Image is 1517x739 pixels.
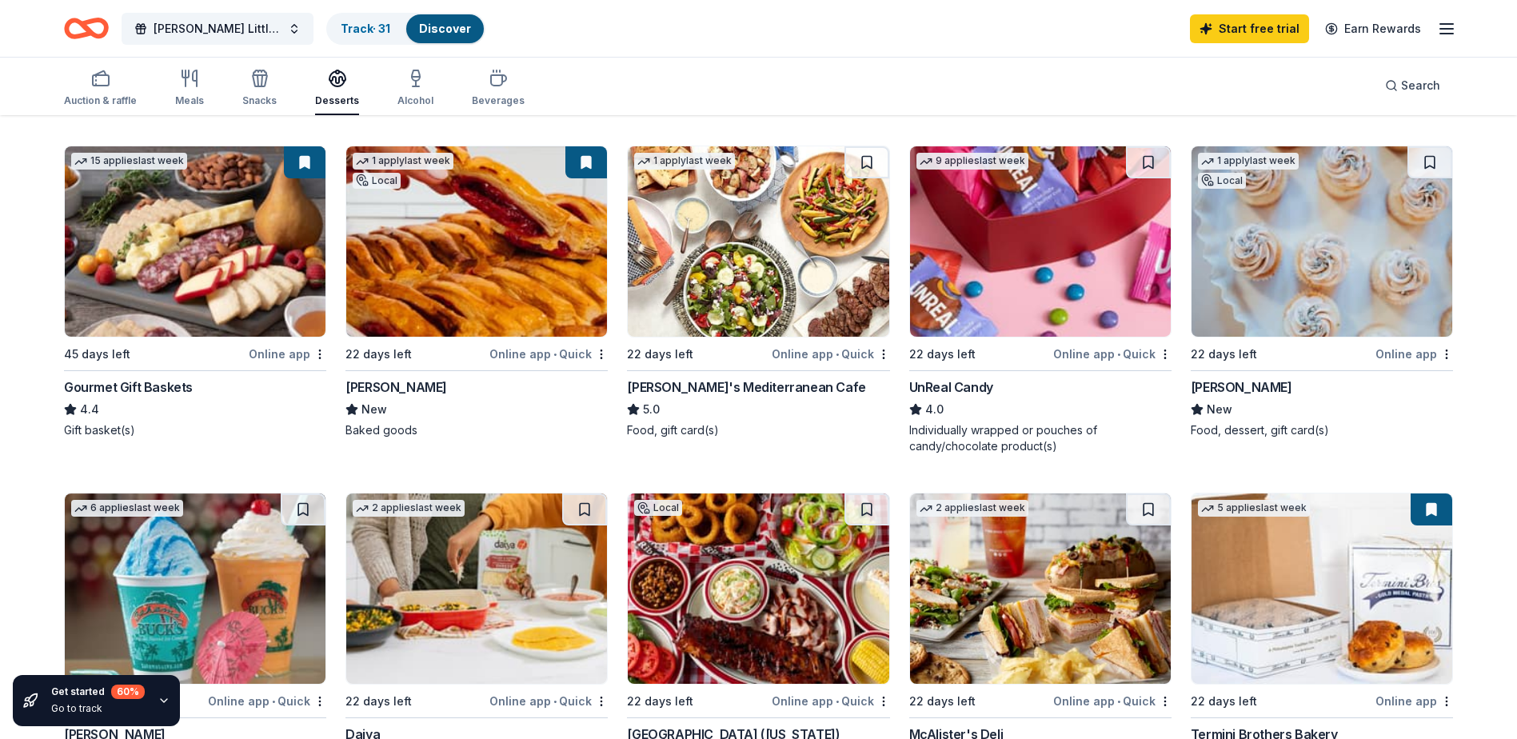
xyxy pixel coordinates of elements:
img: Image for Daiya [346,493,607,684]
span: 5.0 [643,400,660,419]
a: Image for Gourmet Gift Baskets15 applieslast week45 days leftOnline appGourmet Gift Baskets4.4Gif... [64,146,326,438]
span: • [836,695,839,708]
div: Desserts [315,94,359,107]
div: 1 apply last week [1198,153,1299,170]
img: Image for Bahama Buck's [65,493,325,684]
div: Online app Quick [772,344,890,364]
div: 22 days left [345,692,412,711]
div: Food, dessert, gift card(s) [1191,422,1453,438]
div: 22 days left [627,345,693,364]
div: Online app [1375,691,1453,711]
img: Image for Termini Brothers Bakery [1192,493,1452,684]
div: [PERSON_NAME] [345,377,447,397]
div: 22 days left [627,692,693,711]
span: • [1117,348,1120,361]
div: Food, gift card(s) [627,422,889,438]
div: [PERSON_NAME] [1191,377,1292,397]
div: Online app Quick [489,691,608,711]
div: Online app Quick [1053,691,1172,711]
div: Online app Quick [1053,344,1172,364]
button: Search [1372,70,1453,102]
img: Image for Gourmet Gift Baskets [65,146,325,337]
img: Image for McAlister's Deli [910,493,1171,684]
div: 6 applies last week [71,500,183,517]
div: Go to track [51,702,145,715]
div: Baked goods [345,422,608,438]
div: Gourmet Gift Baskets [64,377,193,397]
span: • [553,695,557,708]
span: 4.0 [925,400,944,419]
div: Online app [1375,344,1453,364]
div: UnReal Candy [909,377,993,397]
a: Start free trial [1190,14,1309,43]
div: Auction & raffle [64,94,137,107]
a: Earn Rewards [1315,14,1431,43]
div: 1 apply last week [634,153,735,170]
div: Online app [249,344,326,364]
span: • [1117,695,1120,708]
div: Individually wrapped or pouches of candy/chocolate product(s) [909,422,1172,454]
div: 2 applies last week [353,500,465,517]
a: Image for Taziki's Mediterranean Cafe1 applylast week22 days leftOnline app•Quick[PERSON_NAME]'s ... [627,146,889,438]
span: • [836,348,839,361]
button: Desserts [315,62,359,115]
button: Beverages [472,62,525,115]
div: Gift basket(s) [64,422,326,438]
span: New [361,400,387,419]
div: 45 days left [64,345,130,364]
div: Online app Quick [489,344,608,364]
button: [PERSON_NAME] Little Angels Holiday Baskets [122,13,313,45]
span: • [272,695,275,708]
button: Snacks [242,62,277,115]
div: Local [353,173,401,189]
button: Alcohol [397,62,433,115]
a: Discover [419,22,471,35]
span: 4.4 [80,400,99,419]
div: 2 applies last week [916,500,1028,517]
div: 1 apply last week [353,153,453,170]
a: Image for UnReal Candy9 applieslast week22 days leftOnline app•QuickUnReal Candy4.0Individually w... [909,146,1172,454]
img: Image for Taziki's Mediterranean Cafe [628,146,888,337]
button: Meals [175,62,204,115]
img: Image for Rib City (Florida) [628,493,888,684]
a: Image for Alessi Bakery1 applylast weekLocal22 days leftOnline app[PERSON_NAME]NewFood, dessert, ... [1191,146,1453,438]
a: Track· 31 [341,22,390,35]
div: [PERSON_NAME]'s Mediterranean Cafe [627,377,865,397]
div: Snacks [242,94,277,107]
div: Alcohol [397,94,433,107]
div: Local [634,500,682,516]
div: 22 days left [345,345,412,364]
span: Search [1401,76,1440,95]
div: Get started [51,685,145,699]
span: [PERSON_NAME] Little Angels Holiday Baskets [154,19,281,38]
div: Meals [175,94,204,107]
div: Beverages [472,94,525,107]
a: Home [64,10,109,47]
img: Image for Alessi Bakery [1192,146,1452,337]
span: • [553,348,557,361]
div: Online app Quick [772,691,890,711]
div: 22 days left [1191,692,1257,711]
div: 22 days left [909,692,976,711]
button: Track· 31Discover [326,13,485,45]
div: 5 applies last week [1198,500,1310,517]
img: Image for Vicky Bakery [346,146,607,337]
span: New [1207,400,1232,419]
div: 22 days left [909,345,976,364]
div: 22 days left [1191,345,1257,364]
div: 9 applies last week [916,153,1028,170]
div: 60 % [111,685,145,699]
div: 15 applies last week [71,153,187,170]
a: Image for Vicky Bakery1 applylast weekLocal22 days leftOnline app•Quick[PERSON_NAME]NewBaked goods [345,146,608,438]
img: Image for UnReal Candy [910,146,1171,337]
button: Auction & raffle [64,62,137,115]
div: Local [1198,173,1246,189]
